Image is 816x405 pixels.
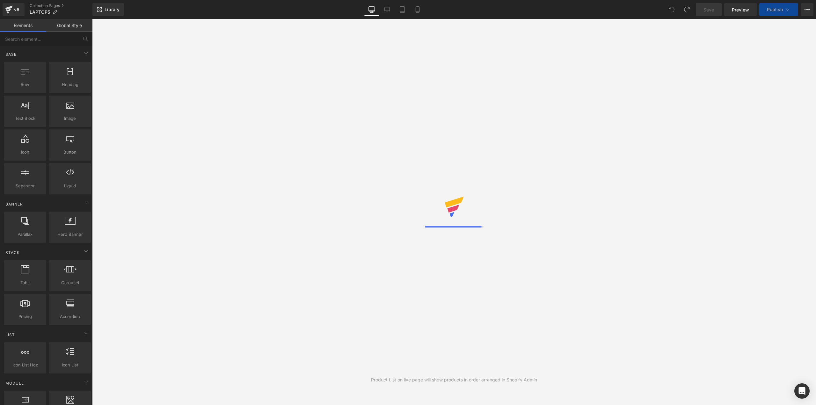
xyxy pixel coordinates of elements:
[6,231,44,238] span: Parallax
[6,362,44,368] span: Icon List Hoz
[5,250,20,256] span: Stack
[13,5,21,14] div: v6
[801,3,813,16] button: More
[665,3,678,16] button: Undo
[51,115,89,122] span: Image
[5,51,17,57] span: Base
[105,7,120,12] span: Library
[30,3,92,8] a: Collection Pages
[51,231,89,238] span: Hero Banner
[6,279,44,286] span: Tabs
[6,313,44,320] span: Pricing
[51,183,89,189] span: Liquid
[759,3,798,16] button: Publish
[364,3,379,16] a: Desktop
[681,3,693,16] button: Redo
[30,10,50,15] span: LAPTOP5
[794,383,810,399] div: Open Intercom Messenger
[51,279,89,286] span: Carousel
[6,149,44,155] span: Icon
[732,6,749,13] span: Preview
[395,3,410,16] a: Tablet
[3,3,25,16] a: v6
[410,3,425,16] a: Mobile
[5,201,24,207] span: Banner
[6,183,44,189] span: Separator
[703,6,714,13] span: Save
[51,81,89,88] span: Heading
[379,3,395,16] a: Laptop
[5,380,25,386] span: Module
[6,81,44,88] span: Row
[767,7,783,12] span: Publish
[46,19,92,32] a: Global Style
[5,332,16,338] span: List
[371,376,537,383] div: Product List on live page will show products in order arranged in Shopify Admin
[6,115,44,122] span: Text Block
[92,3,124,16] a: New Library
[51,149,89,155] span: Button
[724,3,757,16] a: Preview
[51,313,89,320] span: Accordion
[51,362,89,368] span: Icon List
